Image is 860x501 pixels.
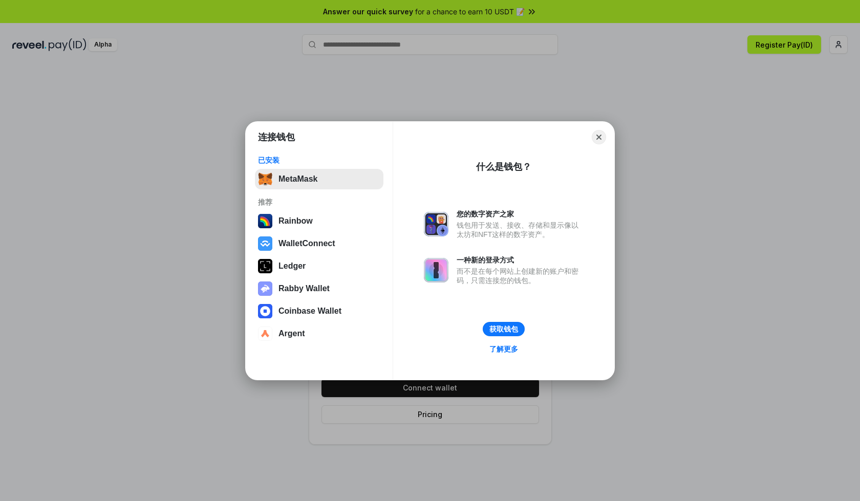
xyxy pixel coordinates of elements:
[258,156,380,165] div: 已安装
[457,209,584,219] div: 您的数字资产之家
[258,281,272,296] img: svg+xml,%3Csvg%20xmlns%3D%22http%3A%2F%2Fwww.w3.org%2F2000%2Fsvg%22%20fill%3D%22none%22%20viewBox...
[476,161,531,173] div: 什么是钱包？
[457,255,584,265] div: 一种新的登录方式
[258,172,272,186] img: svg+xml,%3Csvg%20fill%3D%22none%22%20height%3D%2233%22%20viewBox%3D%220%200%2035%2033%22%20width%...
[255,278,383,299] button: Rabby Wallet
[457,267,584,285] div: 而不是在每个网站上创建新的账户和密码，只需连接您的钱包。
[255,301,383,321] button: Coinbase Wallet
[258,198,380,207] div: 推荐
[278,284,330,293] div: Rabby Wallet
[255,211,383,231] button: Rainbow
[424,258,448,282] img: svg+xml,%3Csvg%20xmlns%3D%22http%3A%2F%2Fwww.w3.org%2F2000%2Fsvg%22%20fill%3D%22none%22%20viewBox...
[489,324,518,334] div: 获取钱包
[255,169,383,189] button: MetaMask
[457,221,584,239] div: 钱包用于发送、接收、存储和显示像以太坊和NFT这样的数字资产。
[489,344,518,354] div: 了解更多
[258,131,295,143] h1: 连接钱包
[258,259,272,273] img: svg+xml,%3Csvg%20xmlns%3D%22http%3A%2F%2Fwww.w3.org%2F2000%2Fsvg%22%20width%3D%2228%22%20height%3...
[278,262,306,271] div: Ledger
[278,329,305,338] div: Argent
[255,256,383,276] button: Ledger
[278,175,317,184] div: MetaMask
[255,323,383,344] button: Argent
[424,212,448,236] img: svg+xml,%3Csvg%20xmlns%3D%22http%3A%2F%2Fwww.w3.org%2F2000%2Fsvg%22%20fill%3D%22none%22%20viewBox...
[483,342,524,356] a: 了解更多
[255,233,383,254] button: WalletConnect
[278,307,341,316] div: Coinbase Wallet
[258,214,272,228] img: svg+xml,%3Csvg%20width%3D%22120%22%20height%3D%22120%22%20viewBox%3D%220%200%20120%20120%22%20fil...
[483,322,525,336] button: 获取钱包
[278,239,335,248] div: WalletConnect
[258,236,272,251] img: svg+xml,%3Csvg%20width%3D%2228%22%20height%3D%2228%22%20viewBox%3D%220%200%2028%2028%22%20fill%3D...
[258,304,272,318] img: svg+xml,%3Csvg%20width%3D%2228%22%20height%3D%2228%22%20viewBox%3D%220%200%2028%2028%22%20fill%3D...
[592,130,606,144] button: Close
[258,326,272,341] img: svg+xml,%3Csvg%20width%3D%2228%22%20height%3D%2228%22%20viewBox%3D%220%200%2028%2028%22%20fill%3D...
[278,216,313,226] div: Rainbow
